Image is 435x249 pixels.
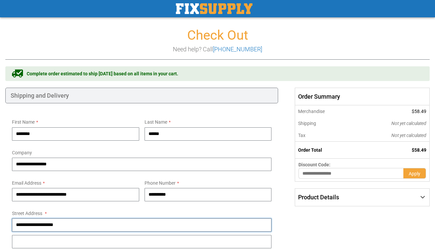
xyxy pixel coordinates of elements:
[12,119,35,125] span: First Name
[298,121,316,126] span: Shipping
[391,133,426,138] span: Not yet calculated
[176,3,252,14] a: store logo
[412,109,426,114] span: $58.49
[5,28,430,43] h1: Check Out
[298,147,322,153] strong: Order Total
[298,162,330,167] span: Discount Code:
[5,88,278,104] div: Shipping and Delivery
[176,3,252,14] img: Fix Industrial Supply
[12,180,41,186] span: Email Address
[213,46,262,53] a: [PHONE_NUMBER]
[12,211,42,216] span: Street Address
[295,88,430,106] span: Order Summary
[145,119,167,125] span: Last Name
[5,46,430,53] h3: Need help? Call
[12,150,32,155] span: Company
[409,171,420,176] span: Apply
[412,147,426,153] span: $58.49
[295,129,355,142] th: Tax
[391,121,426,126] span: Not yet calculated
[145,180,176,186] span: Phone Number
[298,194,339,201] span: Product Details
[295,105,355,117] th: Merchandise
[403,168,426,179] button: Apply
[27,70,178,77] span: Complete order estimated to ship [DATE] based on all items in your cart.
